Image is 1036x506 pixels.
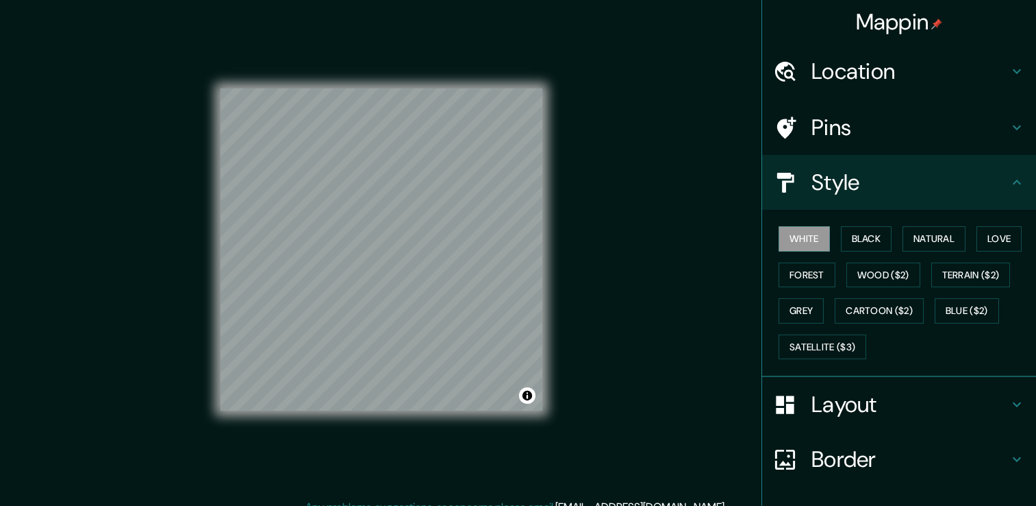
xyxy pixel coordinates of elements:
[811,58,1009,85] h4: Location
[935,298,999,324] button: Blue ($2)
[856,8,943,36] h4: Mappin
[841,226,892,252] button: Black
[914,453,1021,491] iframe: Help widget launcher
[762,44,1036,99] div: Location
[931,263,1011,288] button: Terrain ($2)
[902,226,965,252] button: Natural
[519,387,535,404] button: Toggle attribution
[811,391,1009,418] h4: Layout
[779,263,835,288] button: Forest
[762,155,1036,210] div: Style
[779,335,866,360] button: Satellite ($3)
[762,432,1036,487] div: Border
[931,19,942,29] img: pin-icon.png
[846,263,920,288] button: Wood ($2)
[220,88,542,411] canvas: Map
[976,226,1022,252] button: Love
[835,298,924,324] button: Cartoon ($2)
[762,100,1036,155] div: Pins
[779,298,824,324] button: Grey
[779,226,830,252] button: White
[811,169,1009,196] h4: Style
[762,377,1036,432] div: Layout
[811,446,1009,473] h4: Border
[811,114,1009,141] h4: Pins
